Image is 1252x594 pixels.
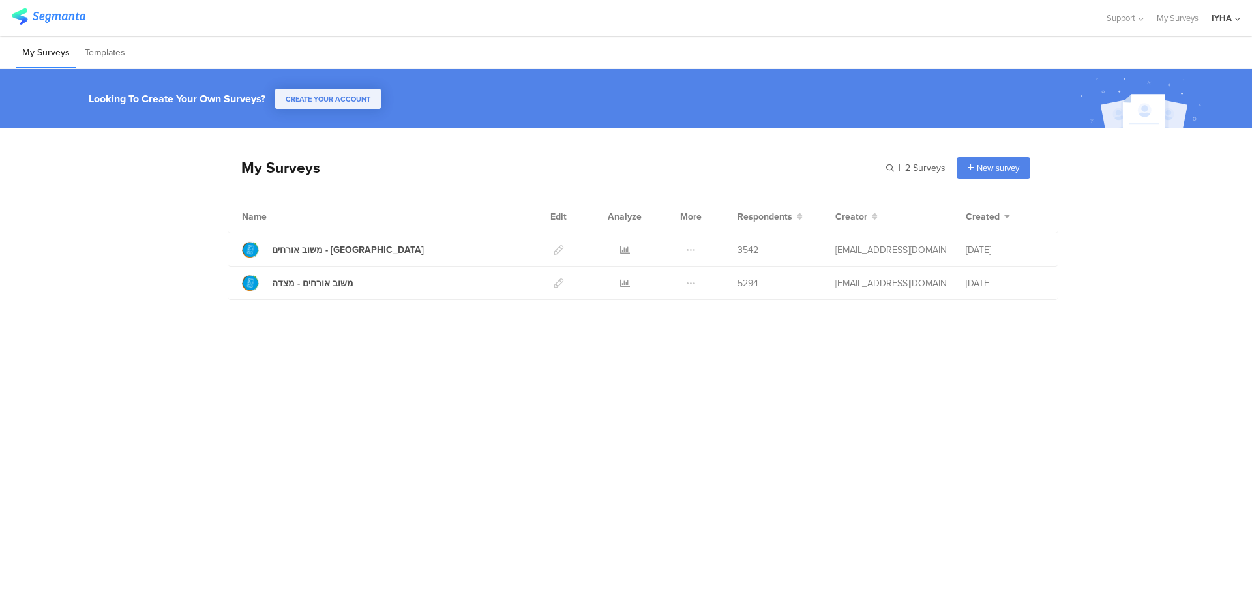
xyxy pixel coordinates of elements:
[835,243,946,257] div: ofir@iyha.org.il
[242,241,424,258] a: משוב אורחים - [GEOGRAPHIC_DATA]
[966,243,1044,257] div: [DATE]
[738,210,803,224] button: Respondents
[966,210,1010,224] button: Created
[897,161,902,175] span: |
[1212,12,1232,24] div: IYHA
[286,94,370,104] span: CREATE YOUR ACCOUNT
[835,276,946,290] div: ofir@iyha.org.il
[272,276,353,290] div: משוב אורחים - מצדה
[272,243,424,257] div: משוב אורחים - עין גדי
[738,243,758,257] span: 3542
[275,89,381,109] button: CREATE YOUR ACCOUNT
[738,210,792,224] span: Respondents
[544,200,573,233] div: Edit
[738,276,758,290] span: 5294
[905,161,946,175] span: 2 Surveys
[89,91,265,106] div: Looking To Create Your Own Surveys?
[977,162,1019,174] span: New survey
[835,210,867,224] span: Creator
[242,275,353,291] a: משוב אורחים - מצדה
[242,210,320,224] div: Name
[966,210,1000,224] span: Created
[16,38,76,68] li: My Surveys
[1107,12,1135,24] span: Support
[605,200,644,233] div: Analyze
[12,8,85,25] img: segmanta logo
[677,200,705,233] div: More
[1075,73,1210,132] img: create_account_image.svg
[79,38,131,68] li: Templates
[966,276,1044,290] div: [DATE]
[228,156,320,179] div: My Surveys
[835,210,878,224] button: Creator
